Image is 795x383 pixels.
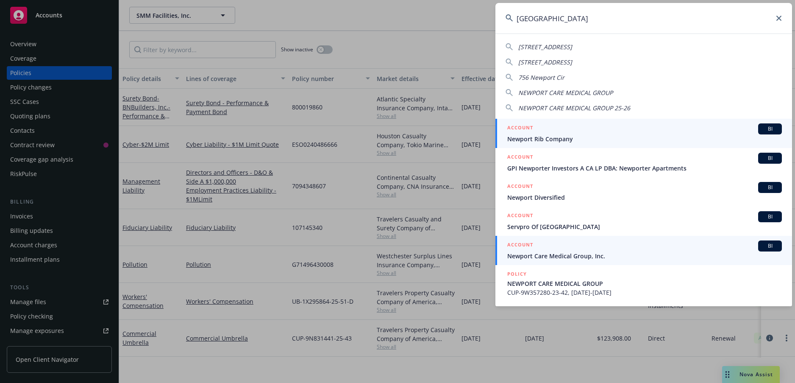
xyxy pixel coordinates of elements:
span: [STREET_ADDRESS] [518,58,572,66]
span: NEWPORT CARE MEDICAL GROUP [518,89,613,97]
span: BI [762,242,778,250]
span: Newport Care Medical Group, Inc. [507,252,782,260]
span: [STREET_ADDRESS] [518,43,572,51]
span: Newport Diversified [507,193,782,202]
span: Servpro Of [GEOGRAPHIC_DATA] [507,222,782,231]
a: ACCOUNTBIGPI Newporter Investors A CA LP DBA: Newporter Apartments [495,148,792,177]
h5: ACCOUNT [507,153,533,163]
h5: ACCOUNT [507,123,533,134]
span: CUP-9W357280-23-42, [DATE]-[DATE] [507,288,782,297]
span: 756 Newport Cir [518,73,564,81]
span: BI [762,213,778,221]
span: BI [762,125,778,133]
input: Search... [495,3,792,34]
a: POLICYNEWPORT CARE MEDICAL GROUPCUP-9W357280-23-42, [DATE]-[DATE] [495,265,792,302]
a: ACCOUNTBINewport Care Medical Group, Inc. [495,236,792,265]
span: Newport Rib Company [507,134,782,143]
h5: POLICY [507,270,527,278]
a: ACCOUNTBIServpro Of [GEOGRAPHIC_DATA] [495,207,792,236]
a: ACCOUNTBINewport Rib Company [495,119,792,148]
span: NEWPORT CARE MEDICAL GROUP [507,279,782,288]
h5: ACCOUNT [507,182,533,192]
span: BI [762,184,778,191]
span: NEWPORT CARE MEDICAL GROUP 25-26 [518,104,630,112]
a: ACCOUNTBINewport Diversified [495,177,792,207]
span: GPI Newporter Investors A CA LP DBA: Newporter Apartments [507,164,782,173]
h5: ACCOUNT [507,240,533,251]
h5: ACCOUNT [507,211,533,221]
span: BI [762,154,778,162]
